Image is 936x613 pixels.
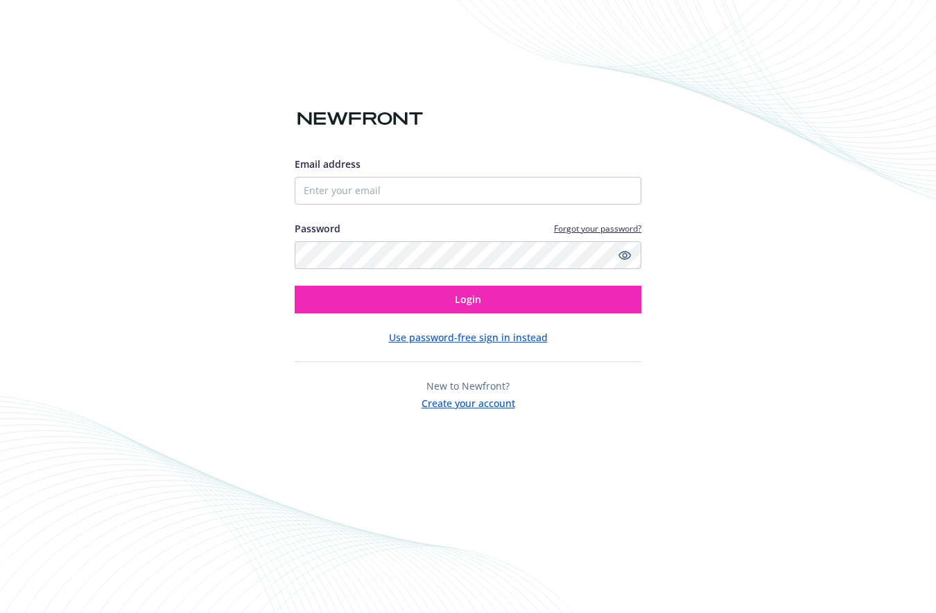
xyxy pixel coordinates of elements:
input: Enter your email [295,177,641,205]
button: Login [295,286,641,313]
img: Newfront logo [295,107,426,131]
label: Password [295,221,340,236]
a: Show password [616,247,633,264]
button: Create your account [422,393,515,411]
span: Login [455,293,481,306]
input: Enter your password [295,241,641,269]
span: New to Newfront? [426,379,510,392]
span: Email address [295,157,361,171]
a: Forgot your password? [554,223,641,234]
button: Use password-free sign in instead [389,330,548,345]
